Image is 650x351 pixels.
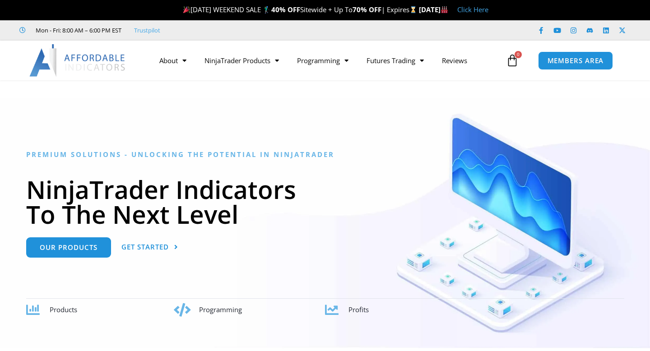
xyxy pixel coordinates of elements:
[271,5,300,14] strong: 40% OFF
[29,44,126,77] img: LogoAI | Affordable Indicators – NinjaTrader
[40,244,97,251] span: Our Products
[26,177,624,226] h1: NinjaTrader Indicators To The Next Level
[150,50,504,71] nav: Menu
[353,5,381,14] strong: 70% OFF
[538,51,613,70] a: MEMBERS AREA
[121,237,178,258] a: Get Started
[195,50,288,71] a: NinjaTrader Products
[433,50,476,71] a: Reviews
[288,50,357,71] a: Programming
[150,50,195,71] a: About
[181,5,419,14] span: [DATE] WEEKEND SALE 🏌️‍♂️ Sitewide + Up To | Expires
[183,6,190,13] img: 🎉
[357,50,433,71] a: Futures Trading
[50,305,77,314] span: Products
[26,237,111,258] a: Our Products
[26,150,624,159] h6: Premium Solutions - Unlocking the Potential in NinjaTrader
[419,5,448,14] strong: [DATE]
[515,51,522,58] span: 0
[548,57,604,64] span: MEMBERS AREA
[134,25,160,36] a: Trustpilot
[121,244,169,250] span: Get Started
[410,6,417,13] img: ⌛
[457,5,488,14] a: Click Here
[492,47,532,74] a: 0
[33,25,121,36] span: Mon - Fri: 8:00 AM – 6:00 PM EST
[441,6,448,13] img: 🏭
[348,305,369,314] span: Profits
[199,305,242,314] span: Programming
